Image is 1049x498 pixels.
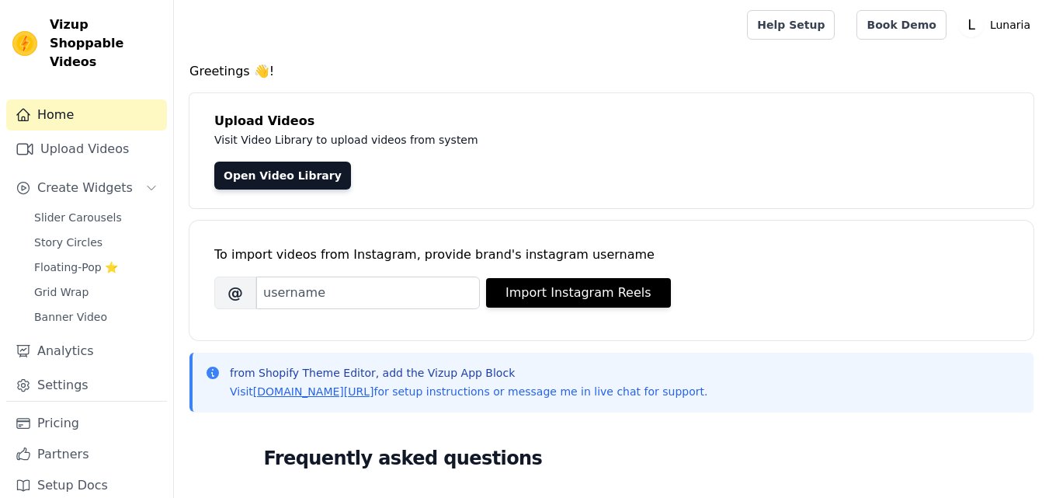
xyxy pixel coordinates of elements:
[34,259,118,275] span: Floating-Pop ⭐
[967,17,975,33] text: L
[264,443,960,474] h2: Frequently asked questions
[959,11,1037,39] button: L Lunaria
[50,16,161,71] span: Vizup Shoppable Videos
[214,246,1009,264] div: To import videos from Instagram, provide brand's instagram username
[25,232,167,253] a: Story Circles
[34,235,102,250] span: Story Circles
[214,112,1009,131] h4: Upload Videos
[230,384,707,399] p: Visit for setup instructions or message me in live chat for support.
[230,365,707,381] p: from Shopify Theme Editor, add the Vizup App Block
[12,31,37,56] img: Vizup
[6,134,167,165] a: Upload Videos
[856,10,946,40] a: Book Demo
[37,179,133,197] span: Create Widgets
[256,277,480,309] input: username
[25,256,167,278] a: Floating-Pop ⭐
[6,370,167,401] a: Settings
[253,385,374,398] a: [DOMAIN_NAME][URL]
[34,309,107,325] span: Banner Video
[189,62,1033,81] h4: Greetings 👋!
[25,207,167,228] a: Slider Carousels
[6,99,167,131] a: Home
[747,10,835,40] a: Help Setup
[6,439,167,470] a: Partners
[214,131,910,149] p: Visit Video Library to upload videos from system
[6,408,167,439] a: Pricing
[214,277,256,309] span: @
[214,162,351,190] a: Open Video Library
[34,284,89,300] span: Grid Wrap
[6,172,167,204] button: Create Widgets
[25,306,167,328] a: Banner Video
[25,281,167,303] a: Grid Wrap
[984,11,1037,39] p: Lunaria
[6,336,167,367] a: Analytics
[34,210,122,225] span: Slider Carousels
[486,278,671,308] button: Import Instagram Reels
